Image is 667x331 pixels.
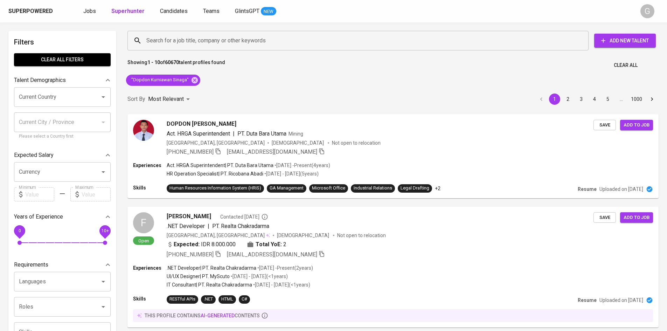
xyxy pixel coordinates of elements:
span: Add to job [624,121,649,129]
span: Clear All [614,61,638,70]
img: 677dd28d6fe8ee5e25f2d7c7eaed7c9e.jpg [133,120,154,141]
span: Save [597,121,612,129]
div: G [640,4,654,18]
a: FOpen[PERSON_NAME]Contacted [DATE].NET Developer|PT. Realta Chakradarma[GEOGRAPHIC_DATA], [GEOGRA... [127,207,659,327]
p: • [DATE] - [DATE] ( <1 years ) [252,281,310,288]
button: Save [593,120,616,131]
span: PT. Duta Bara Utama [237,130,286,137]
a: DOPDON [PERSON_NAME]Act. HRGA Superintendent|PT. Duta Bara UtamaMining[GEOGRAPHIC_DATA], [GEOGRAP... [127,114,659,198]
span: Add New Talent [600,36,650,45]
b: 1 - 10 [147,60,160,65]
nav: pagination navigation [535,94,659,105]
div: C# [242,296,247,303]
span: Teams [203,8,220,14]
div: Microsoft Office [312,185,345,192]
button: Open [98,302,108,312]
span: Mining [289,131,303,137]
span: | [208,222,209,230]
span: PT. Realta Chakradarma [212,223,269,229]
span: AI-generated [201,313,235,318]
svg: By Batam recruiter [261,213,268,220]
div: GA Management [270,185,304,192]
button: Go to page 2 [562,94,574,105]
div: Industrial Relations [354,185,392,192]
b: Superhunter [111,8,145,14]
p: Not open to relocation [337,232,386,239]
button: Go to page 4 [589,94,600,105]
p: Please select a Country first [19,133,106,140]
div: .NET [204,296,213,303]
p: Experiences [133,264,167,271]
span: .NET Developer [167,223,205,229]
div: Years of Experience [14,210,111,224]
span: NEW [261,8,276,15]
div: Legal Drafting [401,185,429,192]
span: Save [597,214,612,222]
button: Open [98,277,108,287]
div: Superpowered [8,7,53,15]
button: Clear All filters [14,53,111,66]
button: Clear All [611,59,640,72]
button: Save [593,212,616,223]
div: Requirements [14,258,111,272]
p: Experiences [133,162,167,169]
span: [PHONE_NUMBER] [167,149,214,155]
p: Skills [133,184,167,191]
span: [DEMOGRAPHIC_DATA] [277,232,330,239]
span: Act. HRGA Superintendent [167,130,230,137]
button: Go to page 3 [576,94,587,105]
span: [PHONE_NUMBER] [167,251,214,258]
p: .NET Developer | PT. Realta Chakradarma [167,264,256,271]
span: 0 [18,228,21,233]
span: Add to job [624,214,649,222]
p: Uploaded on [DATE] [599,297,643,304]
button: page 1 [549,94,560,105]
p: Showing of talent profiles found [127,59,225,72]
div: Expected Salary [14,148,111,162]
b: 60670 [165,60,179,65]
span: Candidates [160,8,188,14]
p: • [DATE] - Present ( 2 years ) [256,264,313,271]
a: Superhunter [111,7,146,16]
b: Total YoE: [256,240,282,249]
div: Most Relevant [148,93,192,106]
p: IT Consultant | PT. Realta Chakradarma [167,281,252,288]
span: Jobs [83,8,96,14]
p: Most Relevant [148,95,184,103]
span: 10+ [101,228,109,233]
p: Skills [133,295,167,302]
a: Teams [203,7,221,16]
span: [DEMOGRAPHIC_DATA] [272,139,325,146]
a: Superpoweredapp logo [8,6,64,16]
div: Talent Demographics [14,73,111,87]
div: F [133,212,154,233]
p: Uploaded on [DATE] [599,186,643,193]
div: "Dopdon Kurniawan Sinaga" [126,75,200,86]
p: Sort By [127,95,145,103]
input: Value [25,187,54,201]
span: [PERSON_NAME] [167,212,211,221]
p: • [DATE] - [DATE] ( <1 years ) [230,273,288,280]
span: Open [136,238,152,244]
b: Expected: [174,240,200,249]
span: GlintsGPT [235,8,259,14]
button: Go to page 1000 [629,94,644,105]
img: yH5BAEAAAAALAAAAAABAAEAAAIBRAA7 [212,213,217,219]
a: Candidates [160,7,189,16]
input: Value [82,187,111,201]
p: HR Operation Specialist | PT. Ricobana Abadi [167,170,263,177]
p: UI/UX Designer | PT. MyScuto [167,273,230,280]
span: | [233,130,235,138]
div: RESTful APIs [169,296,195,303]
a: GlintsGPT NEW [235,7,276,16]
div: … [616,96,627,103]
button: Add to job [620,120,653,131]
span: Clear All filters [20,55,105,64]
div: HTML [221,296,233,303]
button: Go to page 5 [602,94,613,105]
p: Act. HRGA Superintendent | PT. Duta Bara Utama [167,162,273,169]
button: Open [98,92,108,102]
span: 2 [283,240,286,249]
p: Expected Salary [14,151,54,159]
div: [GEOGRAPHIC_DATA], [GEOGRAPHIC_DATA] [167,139,265,146]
